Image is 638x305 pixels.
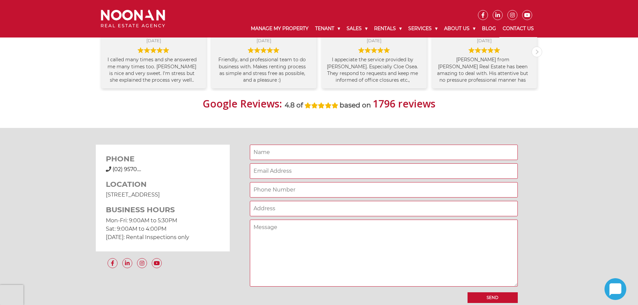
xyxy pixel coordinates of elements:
[106,180,220,189] h3: LOCATION
[250,201,518,216] input: Address
[468,292,518,303] input: Send
[343,20,371,37] a: Sales
[101,10,165,27] img: Noonan Real Estate Agency
[250,163,518,179] input: Email Address
[377,47,383,53] img: Google
[481,47,487,53] img: Google
[113,166,141,172] span: (02) 9570....
[250,145,518,303] form: Contact form
[248,47,254,53] img: Google
[437,37,532,44] div: [DATE]
[267,47,273,53] img: Google
[203,97,282,110] strong: Google Reviews:
[106,155,220,163] h3: PHONE
[106,233,220,241] p: [DATE]: Rental Inspections only
[479,20,499,37] a: Blog
[163,47,169,53] img: Google
[340,101,371,109] strong: based on
[250,182,518,198] input: Phone Number
[106,216,220,225] p: Mon-Fri: 9:00AM to 5:30PM
[469,47,475,53] img: Google
[371,20,405,37] a: Rentals
[216,37,311,44] div: [DATE]
[405,20,441,37] a: Services
[358,47,364,53] img: Google
[250,145,518,160] input: Name
[144,47,150,53] img: Google
[138,47,144,53] img: Google
[113,166,141,172] a: Click to reveal phone number
[499,20,537,37] a: Contact Us
[106,206,220,214] h3: BUSINESS HOURS
[285,101,303,109] strong: 4.8 of
[254,47,260,53] img: Google
[437,56,532,83] div: [PERSON_NAME] from [PERSON_NAME] Real Estate has been amazing to deal with. His attentive but no ...
[373,97,435,110] strong: 1796 reviews
[157,47,163,53] img: Google
[150,47,156,53] img: Google
[488,47,494,53] img: Google
[106,225,220,233] p: Sat: 9:00AM to 4:00PM
[327,56,422,83] div: I appeciate the service provided by [PERSON_NAME]. Especially Cloe Osea. They respond to requests...
[216,56,311,83] div: Friendly, and professional team to do business with. Makes renting process as simple and stress f...
[261,47,267,53] img: Google
[365,47,371,53] img: Google
[327,37,422,44] div: [DATE]
[494,47,500,53] img: Google
[106,56,201,83] div: I called many times and she answered me many times too. [PERSON_NAME] is nice and very sweet. I'm...
[384,47,390,53] img: Google
[247,20,312,37] a: Manage My Property
[106,190,220,199] p: [STREET_ADDRESS]
[475,47,481,53] img: Google
[273,47,279,53] img: Google
[371,47,377,53] img: Google
[532,47,542,57] div: Next review
[441,20,479,37] a: About Us
[312,20,343,37] a: Tenant
[106,37,201,44] div: [DATE]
